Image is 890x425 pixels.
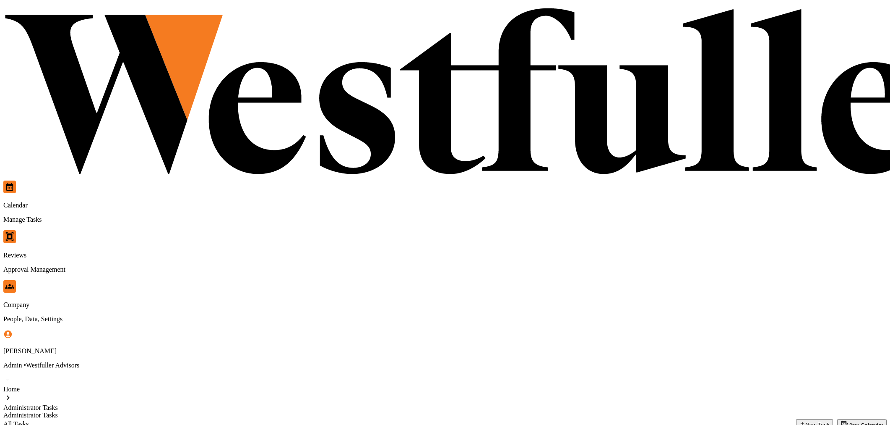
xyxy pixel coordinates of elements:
div: Administrator Tasks [3,404,887,412]
div: Administrator Tasks [3,412,887,419]
p: Company [3,301,887,309]
p: People, Data, Settings [3,315,887,323]
p: Calendar [3,202,887,209]
p: Manage Tasks [3,216,887,223]
iframe: Open customer support [863,397,886,420]
div: Home [3,386,887,393]
p: Approval Management [3,266,887,273]
p: Reviews [3,252,887,259]
p: [PERSON_NAME] [3,347,887,355]
p: Admin • Westfuller Advisors [3,362,887,369]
